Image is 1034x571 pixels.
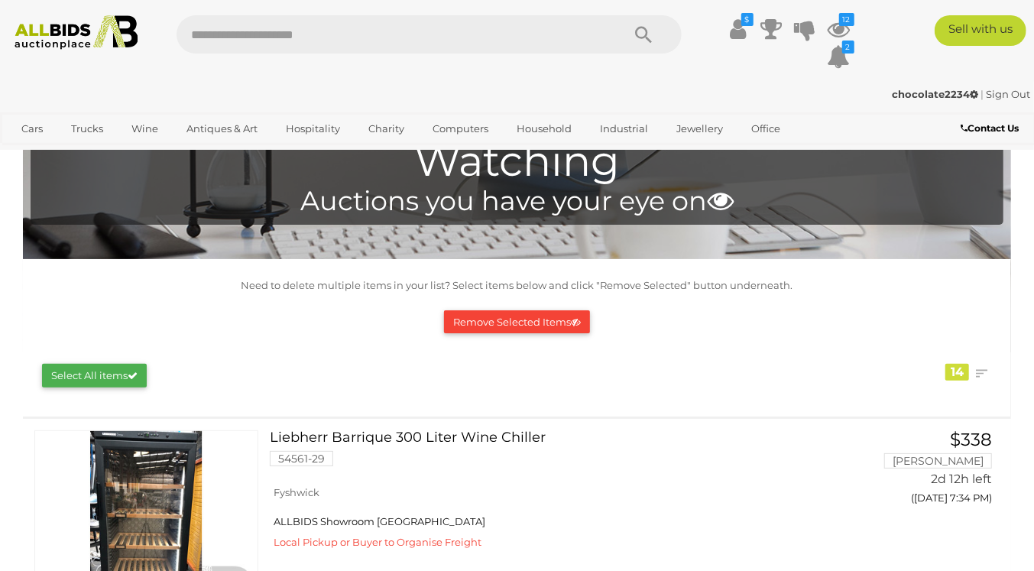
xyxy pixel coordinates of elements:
a: Industrial [590,116,658,141]
a: Computers [423,116,498,141]
h4: Auctions you have your eye on [38,187,996,216]
span: | [981,88,984,100]
a: 2 [828,43,851,70]
a: Household [507,116,582,141]
a: Sell with us [935,15,1026,46]
a: [GEOGRAPHIC_DATA] [71,141,199,167]
a: Cars [11,116,53,141]
a: Antiques & Art [177,116,267,141]
i: $ [741,13,754,26]
a: Sports [11,141,63,167]
a: $ [727,15,750,43]
a: chocolate2234 [892,88,981,100]
img: Allbids.com.au [8,15,145,50]
a: Sign Out [986,88,1030,100]
a: Jewellery [666,116,734,141]
a: Contact Us [961,120,1023,137]
a: Office [742,116,791,141]
a: $338 [PERSON_NAME] 2d 12h left ([DATE] 7:34 PM) [858,430,997,512]
div: 14 [945,364,969,381]
a: Trucks [61,116,113,141]
span: $338 [950,429,992,450]
i: 2 [842,41,854,54]
i: 12 [839,13,854,26]
a: 12 [828,15,851,43]
b: Contact Us [961,122,1019,134]
h1: Watching [38,138,996,185]
strong: chocolate2234 [892,88,978,100]
a: Hospitality [276,116,350,141]
a: Charity [358,116,414,141]
p: Need to delete multiple items in your list? Select items below and click "Remove Selected" button... [31,277,1003,294]
button: Search [605,15,682,54]
button: Select All items [42,364,147,388]
a: Liebherr Barrique 300 Liter Wine Chiller 54561-29 [281,430,835,478]
a: Wine [122,116,168,141]
button: Remove Selected Items [444,310,590,334]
